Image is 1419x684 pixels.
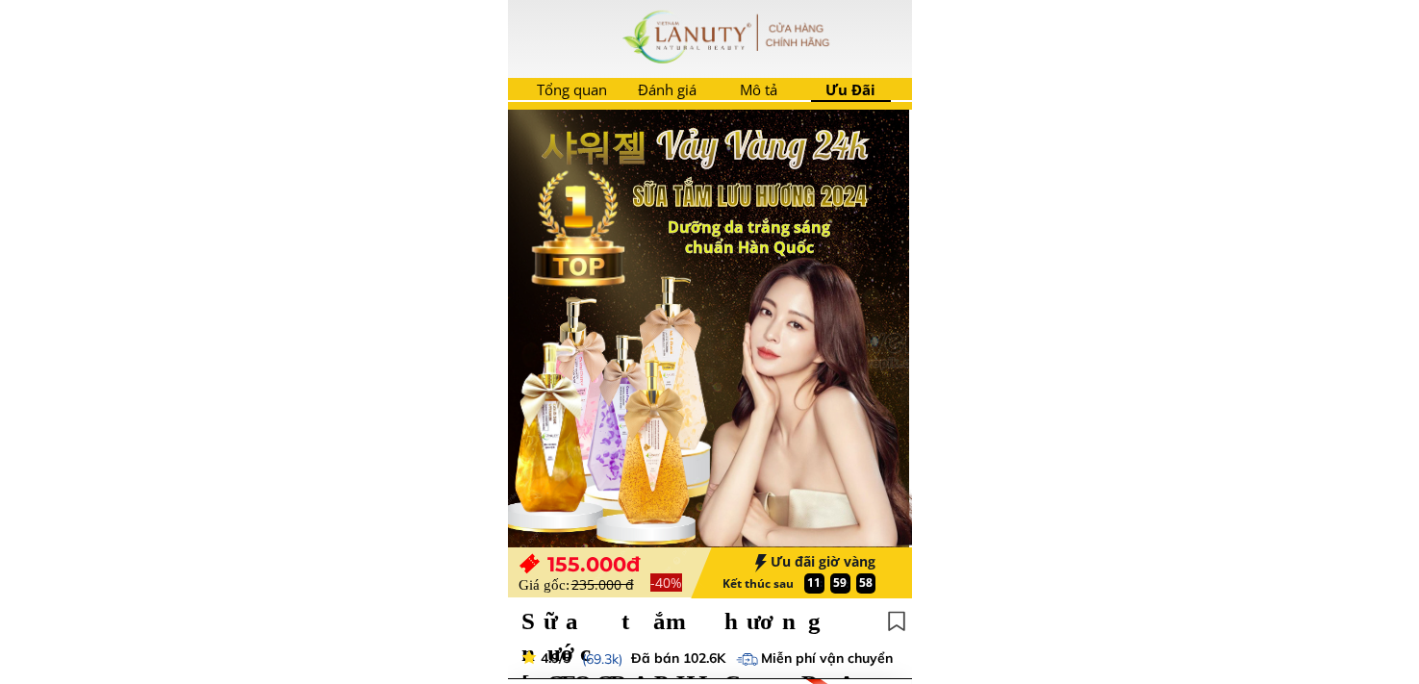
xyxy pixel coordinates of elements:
[735,554,875,570] h3: Ưu đãi giờ vàng
[650,217,848,258] h3: Dưỡng da trắng sáng chuẩn Hàn Quốc
[637,78,697,101] h3: Đánh giá
[631,649,732,669] h3: Đã bán 102
[532,78,612,101] h3: Tổng quan
[722,574,800,593] h3: Kết thúc sau
[706,649,725,667] span: .6K
[582,650,631,670] h3: (69.3k)
[547,548,688,581] h3: 155.000đ
[821,78,881,101] h3: Ưu Đãi
[571,574,640,595] h3: 235.000 đ
[541,118,744,176] h3: 샤워젤
[843,574,851,593] h3: :
[657,115,933,175] h3: Vảy Vàng 24k
[541,649,595,669] h3: 4.9/5
[728,78,789,101] h3: Mô tả
[761,649,916,669] h3: Miễn phí vận chuyển
[633,178,936,215] h3: SỮA TẮM LƯU HƯƠNG 2024
[519,574,577,597] h3: Giá gốc:
[817,573,825,592] h3: :
[650,573,682,592] span: -40%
